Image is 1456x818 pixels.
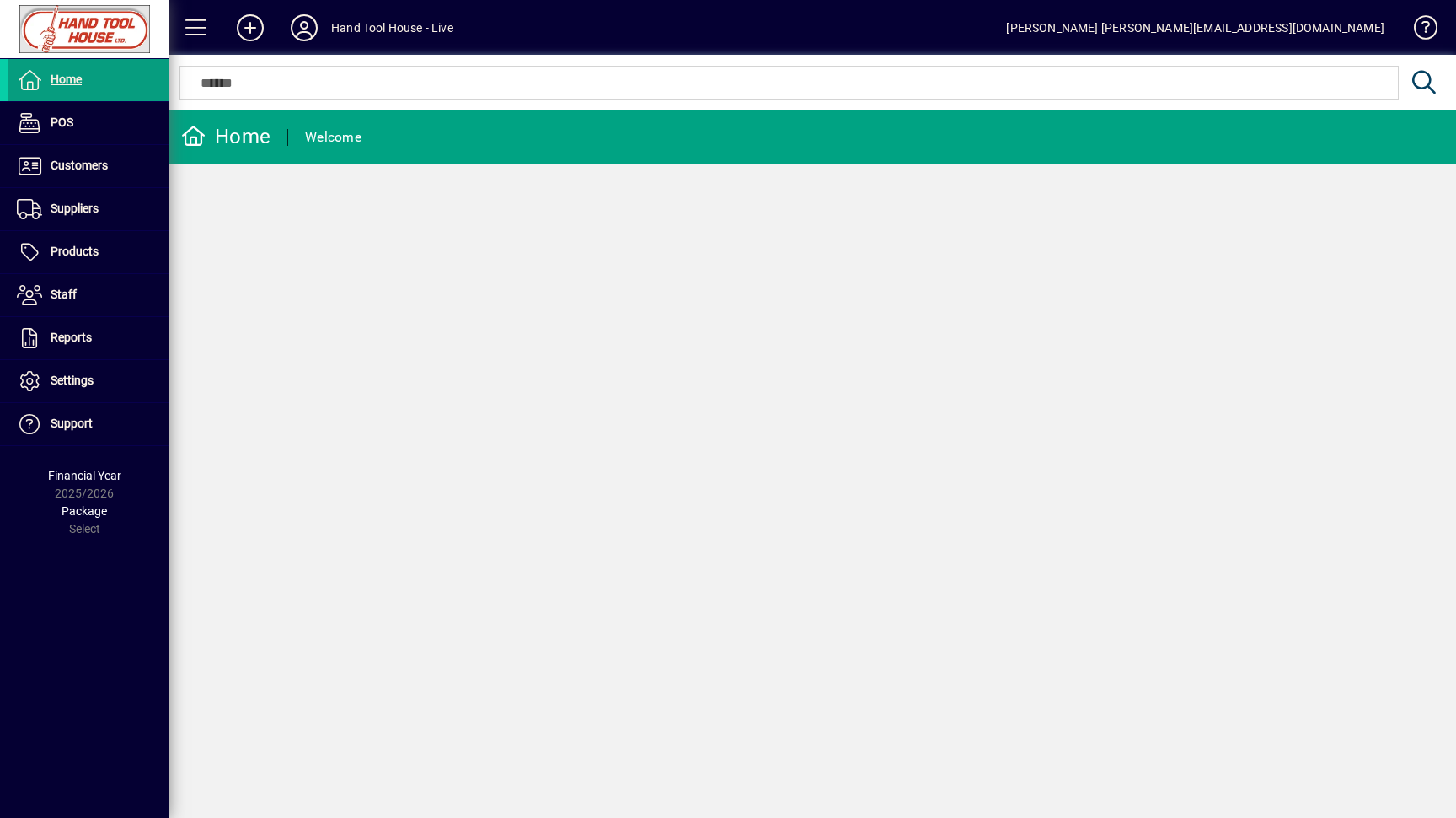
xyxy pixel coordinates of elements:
span: Home [51,73,82,86]
a: POS [8,102,169,144]
div: Home [181,123,270,150]
span: POS [51,116,73,129]
div: [PERSON_NAME] [PERSON_NAME][EMAIL_ADDRESS][DOMAIN_NAME] [1006,14,1384,41]
span: Reports [51,331,92,344]
button: Add [223,13,277,43]
div: Hand Tool House - Live [331,14,453,41]
a: Staff [8,274,169,316]
span: Support [51,417,93,430]
span: Suppliers [51,202,99,215]
a: Knowledge Base [1401,3,1435,58]
a: Support [8,403,169,445]
span: Staff [51,288,77,301]
a: Customers [8,145,169,187]
a: Products [8,231,169,273]
a: Suppliers [8,188,169,230]
a: Reports [8,317,169,359]
span: Products [51,245,99,258]
span: Financial Year [48,469,121,482]
button: Profile [277,13,331,43]
span: Customers [51,159,108,172]
div: Welcome [305,124,361,151]
span: Settings [51,374,94,387]
a: Settings [8,360,169,402]
span: Package [62,504,107,518]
